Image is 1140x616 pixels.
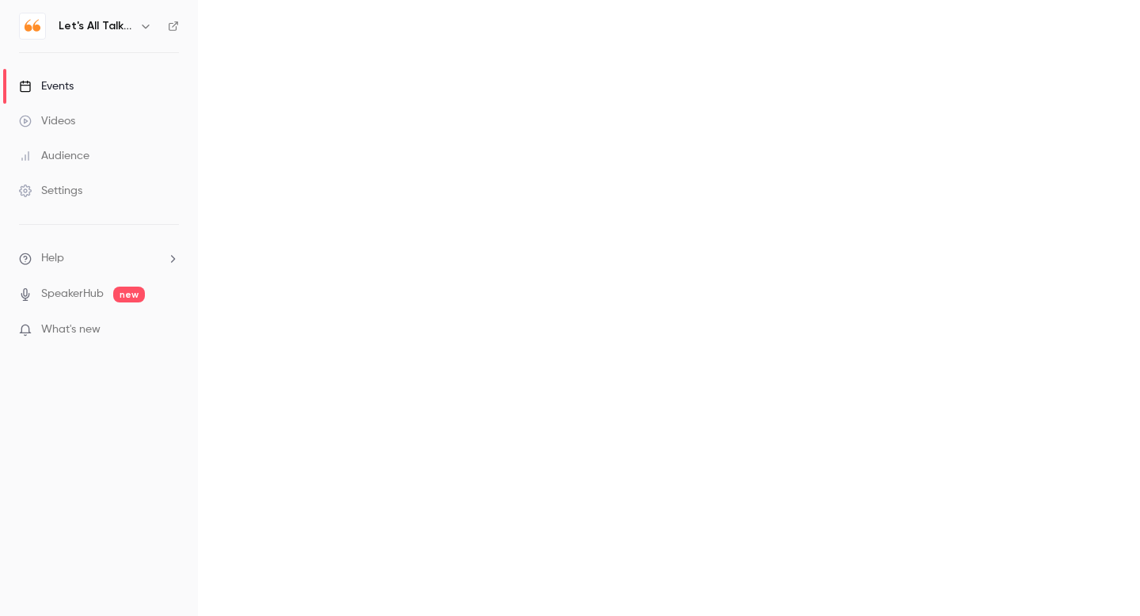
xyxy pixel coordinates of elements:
[20,13,45,39] img: Let's All Talk Mental Health
[113,287,145,302] span: new
[19,183,82,199] div: Settings
[19,78,74,94] div: Events
[41,321,101,338] span: What's new
[19,148,89,164] div: Audience
[19,250,179,267] li: help-dropdown-opener
[19,113,75,129] div: Videos
[41,286,104,302] a: SpeakerHub
[59,18,133,34] h6: Let's All Talk Mental Health
[41,250,64,267] span: Help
